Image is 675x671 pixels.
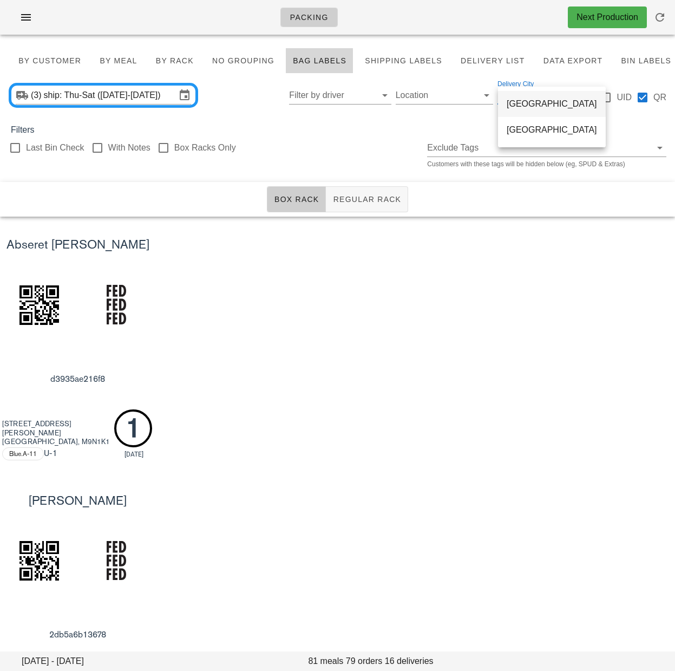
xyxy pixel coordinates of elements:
[286,48,353,74] button: Bag Labels
[93,48,144,74] button: By Meal
[280,8,338,27] a: Packing
[274,195,319,204] span: Box Rack
[49,448,57,458] span: -1
[292,56,346,65] span: Bag Labels
[358,48,449,74] button: Shipping Labels
[617,92,632,103] label: UID
[289,87,391,104] div: Filter by driver
[124,451,143,458] span: [DATE]
[155,56,194,65] span: By Rack
[99,56,137,65] span: By Meal
[12,278,66,332] img: wrBvL6EZ5UAAAAAASUVORK5CYII=
[49,629,106,640] span: 2db5a6b13678
[427,139,666,157] div: Exclude Tags
[460,56,525,65] span: Delivery List
[427,161,666,167] div: Customers with these tags will be hidden below (eg, SPUD & Extras)
[12,533,66,588] img: urovk2Gq9wAAAABJRU5ErkJggg==
[2,420,114,438] div: [STREET_ADDRESS][PERSON_NAME]
[107,285,126,324] img: FED_Logo03.1f677f86.svg
[174,142,236,153] label: Box Racks Only
[507,99,597,109] div: [GEOGRAPHIC_DATA]
[18,56,81,65] span: By Customer
[454,48,532,74] button: Delivery List
[114,409,152,447] div: 1
[31,90,44,101] div: (3)
[149,48,201,74] button: By Rack
[620,56,671,65] span: Bin Labels
[507,125,597,135] div: [GEOGRAPHIC_DATA]
[543,56,603,65] span: Data Export
[497,87,595,104] div: Delivery City
[26,142,84,153] label: Last Bin Check
[396,87,493,104] div: Location
[50,373,105,385] span: d3935ae216f8
[108,142,150,153] label: With Notes
[364,56,442,65] span: Shipping Labels
[536,48,610,74] button: Data Export
[2,438,114,447] div: [GEOGRAPHIC_DATA], M9N1K1
[11,48,88,74] button: By Customer
[205,48,281,74] button: No grouping
[267,186,326,212] button: Box Rack
[326,186,408,212] button: Regular Rack
[290,13,329,22] span: Packing
[576,11,638,24] div: Next Production
[44,448,57,458] span: U
[107,541,126,581] img: FED_Logo03.1f677f86.svg
[332,195,401,204] span: Regular Rack
[653,92,666,103] label: QR
[212,56,274,65] span: No grouping
[497,80,534,88] label: Delivery City
[9,448,37,460] span: Blue.A-11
